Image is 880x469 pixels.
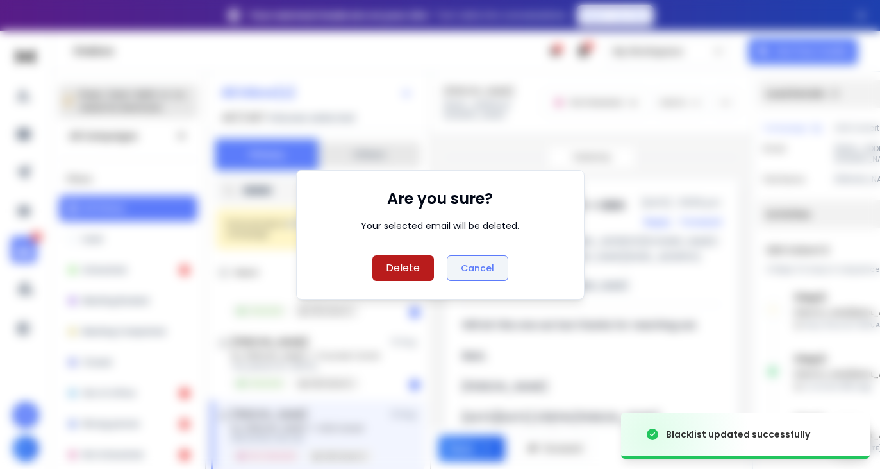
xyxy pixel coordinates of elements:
button: Delete [372,255,434,281]
div: Blacklist updated successfully [666,428,810,441]
h1: Are you sure? [387,189,493,209]
div: Your selected email will be deleted. [361,219,519,232]
button: Cancel [447,255,508,281]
